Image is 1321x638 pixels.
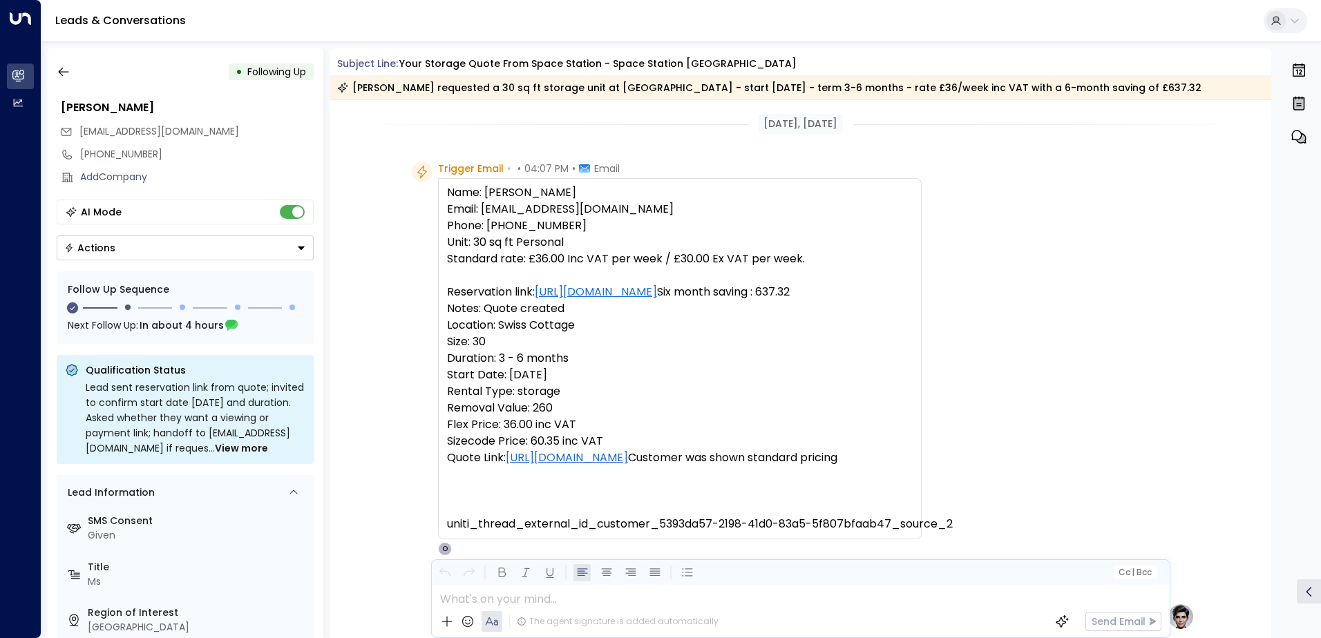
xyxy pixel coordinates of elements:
[63,485,155,500] div: Lead Information
[88,606,308,620] label: Region of Interest
[64,242,115,254] div: Actions
[524,162,569,175] span: 04:07 PM
[79,124,239,138] span: [EMAIL_ADDRESS][DOMAIN_NAME]
[57,235,314,260] button: Actions
[68,282,303,297] div: Follow Up Sequence
[460,564,477,581] button: Redo
[1132,568,1134,577] span: |
[57,235,314,260] div: Button group with a nested menu
[86,380,305,456] div: Lead sent reservation link from quote; invited to confirm start date [DATE] and duration. Asked w...
[215,441,268,456] span: View more
[86,363,305,377] p: Qualification Status
[247,65,306,79] span: Following Up
[447,184,913,532] pre: Name: [PERSON_NAME] Email: [EMAIL_ADDRESS][DOMAIN_NAME] Phone: [PHONE_NUMBER] Unit: 30 sq ft Pers...
[506,449,628,466] a: [URL][DOMAIN_NAME]
[61,99,314,116] div: [PERSON_NAME]
[436,564,453,581] button: Undo
[88,528,308,543] div: Given
[517,615,719,628] div: The agent signature is added automatically
[88,574,308,589] div: Ms
[438,162,504,175] span: Trigger Email
[79,124,239,139] span: vrodriguesod@gmail.com
[140,318,224,333] span: In about 4 hours
[81,205,122,219] div: AI Mode
[80,147,314,162] div: [PHONE_NUMBER]
[594,162,620,175] span: Email
[68,318,303,333] div: Next Follow Up:
[758,114,843,134] div: [DATE], [DATE]
[80,170,314,184] div: AddCompany
[572,162,576,175] span: •
[1118,568,1151,577] span: Cc Bcc
[1112,566,1157,579] button: Cc|Bcc
[88,560,308,574] label: Title
[337,57,398,70] span: Subject Line:
[1167,603,1195,630] img: profile-logo.png
[55,12,186,28] a: Leads & Conversations
[88,514,308,528] label: SMS Consent
[337,81,1201,95] div: [PERSON_NAME] requested a 30 sq ft storage unit at [GEOGRAPHIC_DATA] - start [DATE] - term 3-6 mo...
[517,162,521,175] span: •
[399,57,797,71] div: Your storage quote from Space Station - Space Station [GEOGRAPHIC_DATA]
[507,162,511,175] span: •
[535,284,657,300] a: [URL][DOMAIN_NAME]
[88,620,308,635] div: [GEOGRAPHIC_DATA]
[236,59,243,84] div: •
[438,542,452,556] div: O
